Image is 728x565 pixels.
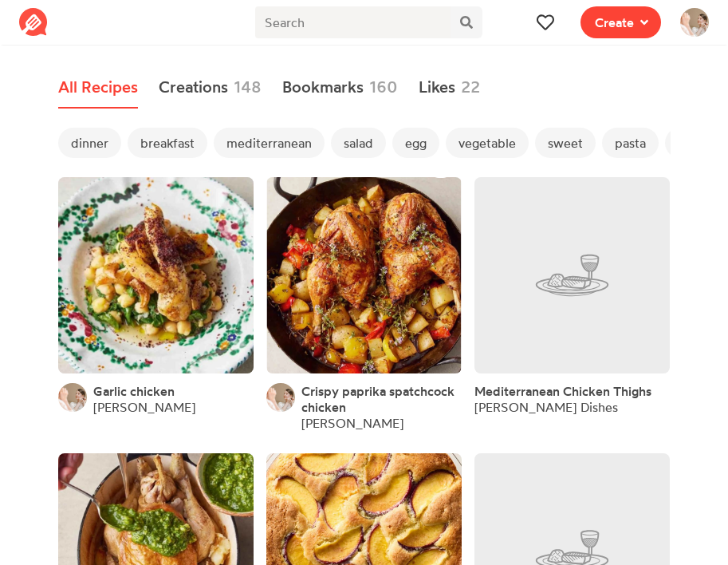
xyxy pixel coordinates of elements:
img: Reciplate [19,8,48,37]
span: breakfast [128,128,207,158]
img: User's avatar [58,383,87,412]
button: Create [580,6,661,38]
span: 160 [369,75,398,99]
a: Crispy paprika spatchcock chicken [301,383,462,415]
span: sweet [535,128,596,158]
input: Search [255,6,450,38]
a: Mediterranean Chicken Thighs [474,383,651,399]
a: Creations148 [159,67,262,109]
div: [PERSON_NAME] Dishes [474,399,651,415]
a: All Recipes [58,67,138,109]
span: Crispy paprika spatchcock chicken [301,383,455,415]
img: User's avatar [680,8,709,37]
a: Garlic chicken [93,383,175,399]
span: dinner [58,128,121,158]
img: User's avatar [266,383,295,412]
span: Create [595,13,634,32]
span: salad [331,128,386,158]
span: 148 [234,75,262,99]
a: Bookmarks160 [282,67,398,109]
span: mediterranean [214,128,325,158]
a: Likes22 [419,67,480,109]
span: vegetable [446,128,529,158]
a: [PERSON_NAME] [93,399,195,415]
span: side [665,128,714,158]
span: pasta [602,128,659,158]
a: [PERSON_NAME] [301,415,403,431]
span: egg [392,128,439,158]
span: 22 [461,75,480,99]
